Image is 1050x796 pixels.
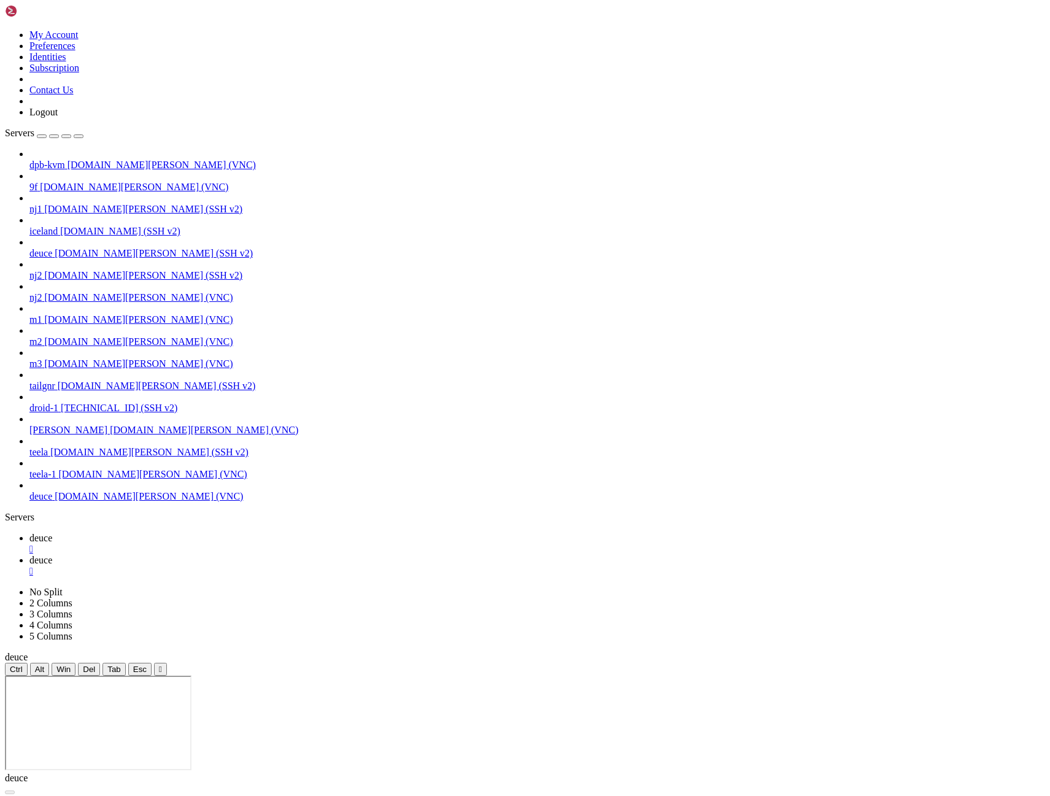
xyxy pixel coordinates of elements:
button: Del [78,663,100,676]
a: My Account [29,29,79,40]
span: [DOMAIN_NAME][PERSON_NAME] (VNC) [68,160,256,170]
a: Logout [29,107,58,117]
span: Win [56,665,71,674]
a: 2 Columns [29,598,72,608]
span: [DOMAIN_NAME][PERSON_NAME] (VNC) [55,491,243,501]
span: [DOMAIN_NAME][PERSON_NAME] (VNC) [110,425,298,435]
span: Servers [5,128,34,138]
li: m3 [DOMAIN_NAME][PERSON_NAME] (VNC) [29,347,1045,369]
a: No Split [29,587,63,597]
li: nj1 [DOMAIN_NAME][PERSON_NAME] (SSH v2) [29,193,1045,215]
span: [DOMAIN_NAME][PERSON_NAME] (SSH v2) [50,447,249,457]
li: teela-1 [DOMAIN_NAME][PERSON_NAME] (VNC) [29,458,1045,480]
button: Esc [128,663,152,676]
span: m3 [29,358,42,369]
div:  [159,665,162,674]
span: [DOMAIN_NAME][PERSON_NAME] (SSH v2) [44,204,242,214]
li: deuce [DOMAIN_NAME][PERSON_NAME] (SSH v2) [29,237,1045,259]
li: droid-1 [TECHNICAL_ID] (SSH v2) [29,392,1045,414]
button: Tab [102,663,126,676]
span: [DOMAIN_NAME] (SSH v2) [60,226,180,236]
span: deuce [29,491,52,501]
span: Del [83,665,95,674]
a: [PERSON_NAME] [DOMAIN_NAME][PERSON_NAME] (VNC) [29,425,1045,436]
span: dpb-kvm [29,160,65,170]
span: [PERSON_NAME] [29,425,107,435]
a:  [29,566,1045,577]
span: droid-1 [29,403,58,413]
span: teela [29,447,48,457]
a: m3 [DOMAIN_NAME][PERSON_NAME] (VNC) [29,358,1045,369]
li: teela [DOMAIN_NAME][PERSON_NAME] (SSH v2) [29,436,1045,458]
span: [DOMAIN_NAME][PERSON_NAME] (VNC) [44,336,233,347]
a: Identities [29,52,66,62]
li: iceland [DOMAIN_NAME] (SSH v2) [29,215,1045,237]
span: [TECHNICAL_ID] (SSH v2) [61,403,177,413]
span: tailgnr [29,381,55,391]
div: Servers [5,512,1045,523]
button: Win [52,663,75,676]
span: deuce [5,652,28,662]
a: dpb-kvm [DOMAIN_NAME][PERSON_NAME] (VNC) [29,160,1045,171]
span: m2 [29,336,42,347]
span: teela-1 [29,469,56,479]
a: Preferences [29,41,75,51]
li: dpb-kvm [DOMAIN_NAME][PERSON_NAME] (VNC) [29,149,1045,171]
li: tailgnr [DOMAIN_NAME][PERSON_NAME] (SSH v2) [29,369,1045,392]
span: Tab [107,665,121,674]
a: deuce [DOMAIN_NAME][PERSON_NAME] (VNC) [29,491,1045,502]
a: m2 [DOMAIN_NAME][PERSON_NAME] (VNC) [29,336,1045,347]
a: Contact Us [29,85,74,95]
a: deuce [29,533,1045,555]
a:  [29,544,1045,555]
a: nj1 [DOMAIN_NAME][PERSON_NAME] (SSH v2) [29,204,1045,215]
span: nj1 [29,204,42,214]
span: [DOMAIN_NAME][PERSON_NAME] (VNC) [44,292,233,303]
a: Servers [5,128,83,138]
a: deuce [DOMAIN_NAME][PERSON_NAME] (SSH v2) [29,248,1045,259]
li: [PERSON_NAME] [DOMAIN_NAME][PERSON_NAME] (VNC) [29,414,1045,436]
span: [DOMAIN_NAME][PERSON_NAME] (SSH v2) [44,270,242,280]
span: deuce [29,533,52,543]
li: m1 [DOMAIN_NAME][PERSON_NAME] (VNC) [29,303,1045,325]
a: iceland [DOMAIN_NAME] (SSH v2) [29,226,1045,237]
li: m2 [DOMAIN_NAME][PERSON_NAME] (VNC) [29,325,1045,347]
button: Ctrl [5,663,28,676]
a: 3 Columns [29,609,72,619]
span: [DOMAIN_NAME][PERSON_NAME] (VNC) [44,314,233,325]
a: nj2 [DOMAIN_NAME][PERSON_NAME] (SSH v2) [29,270,1045,281]
span: [DOMAIN_NAME][PERSON_NAME] (SSH v2) [58,381,256,391]
li: 9f [DOMAIN_NAME][PERSON_NAME] (VNC) [29,171,1045,193]
span: iceland [29,226,58,236]
span: nj2 [29,292,42,303]
span: Alt [35,665,45,674]
a: 5 Columns [29,631,72,641]
span: 9f [29,182,37,192]
a: nj2 [DOMAIN_NAME][PERSON_NAME] (VNC) [29,292,1045,303]
span: deuce [29,555,52,565]
span: m1 [29,314,42,325]
span: nj2 [29,270,42,280]
a: teela [DOMAIN_NAME][PERSON_NAME] (SSH v2) [29,447,1045,458]
span: [DOMAIN_NAME][PERSON_NAME] (VNC) [59,469,247,479]
a: 9f [DOMAIN_NAME][PERSON_NAME] (VNC) [29,182,1045,193]
a: m1 [DOMAIN_NAME][PERSON_NAME] (VNC) [29,314,1045,325]
a: deuce [29,555,1045,577]
a: teela-1 [DOMAIN_NAME][PERSON_NAME] (VNC) [29,469,1045,480]
button:  [154,663,167,676]
span: Esc [133,665,147,674]
a: tailgnr [DOMAIN_NAME][PERSON_NAME] (SSH v2) [29,381,1045,392]
span: deuce [29,248,52,258]
li: nj2 [DOMAIN_NAME][PERSON_NAME] (VNC) [29,281,1045,303]
span: Ctrl [10,665,23,674]
a: 4 Columns [29,620,72,630]
li: deuce [DOMAIN_NAME][PERSON_NAME] (VNC) [29,480,1045,502]
span: [DOMAIN_NAME][PERSON_NAME] (VNC) [44,358,233,369]
a: Subscription [29,63,79,73]
img: Shellngn [5,5,75,17]
span: deuce [5,773,28,783]
span: [DOMAIN_NAME][PERSON_NAME] (SSH v2) [55,248,253,258]
button: Alt [30,663,50,676]
span: [DOMAIN_NAME][PERSON_NAME] (VNC) [40,182,228,192]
